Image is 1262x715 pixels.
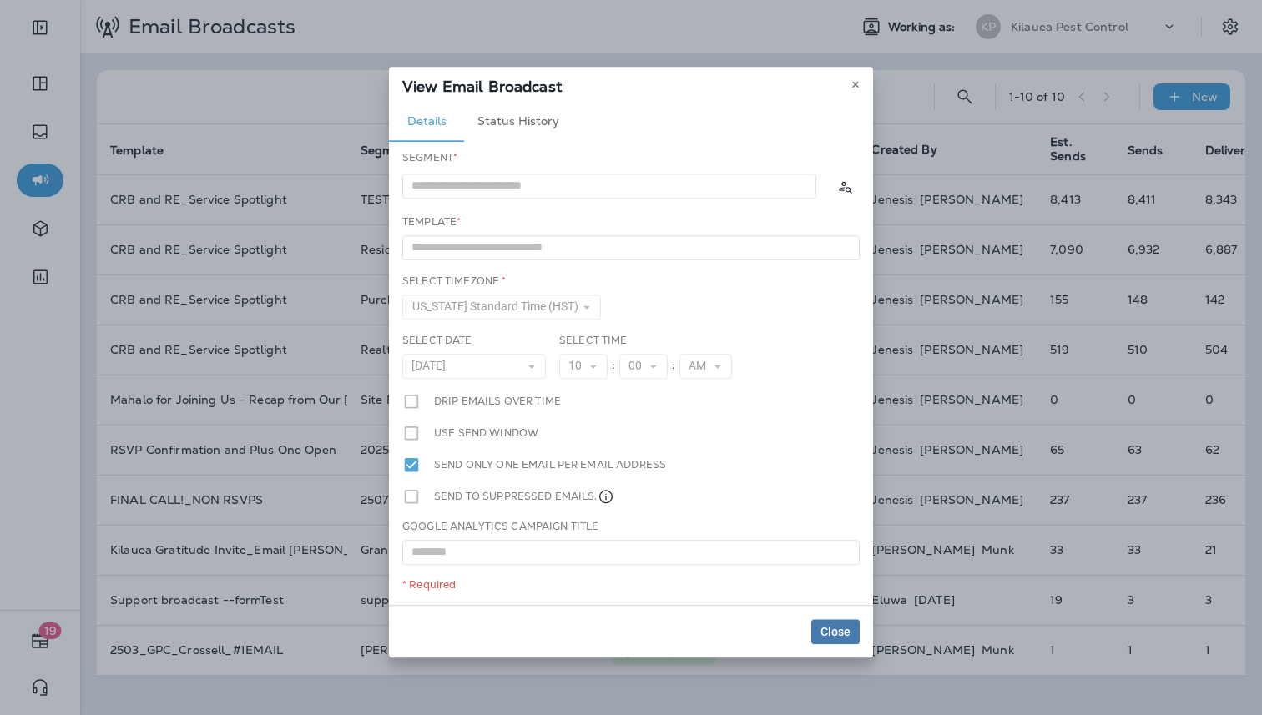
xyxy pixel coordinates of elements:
div: * Required [402,578,860,592]
button: Close [811,619,860,644]
button: [US_STATE] Standard Time (HST) [402,295,601,320]
label: Send only one email per email address [434,456,666,474]
label: Use send window [434,424,538,442]
button: Details [389,102,464,142]
span: 00 [628,359,649,373]
label: Select Date [402,334,472,347]
span: AM [689,359,713,373]
div: : [608,354,619,379]
span: Close [820,626,851,637]
button: AM [679,354,732,379]
label: Segment [402,151,457,164]
label: Google Analytics Campaign Title [402,520,598,533]
button: Status History [464,102,573,142]
button: Calculate the estimated number of emails to be sent based on selected segment. (This could take a... [830,171,860,201]
span: 10 [568,359,588,373]
div: View Email Broadcast [389,67,873,102]
button: [DATE] [402,354,546,379]
span: [DATE] [411,359,452,373]
label: Template [402,215,461,229]
span: [US_STATE] Standard Time (HST) [411,300,582,314]
label: Send to suppressed emails. [434,487,614,506]
label: Select Time [559,334,628,347]
div: : [668,354,679,379]
label: Select Timezone [402,274,506,288]
label: Drip emails over time [434,392,561,410]
button: 10 [559,354,608,379]
button: 00 [619,354,668,379]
